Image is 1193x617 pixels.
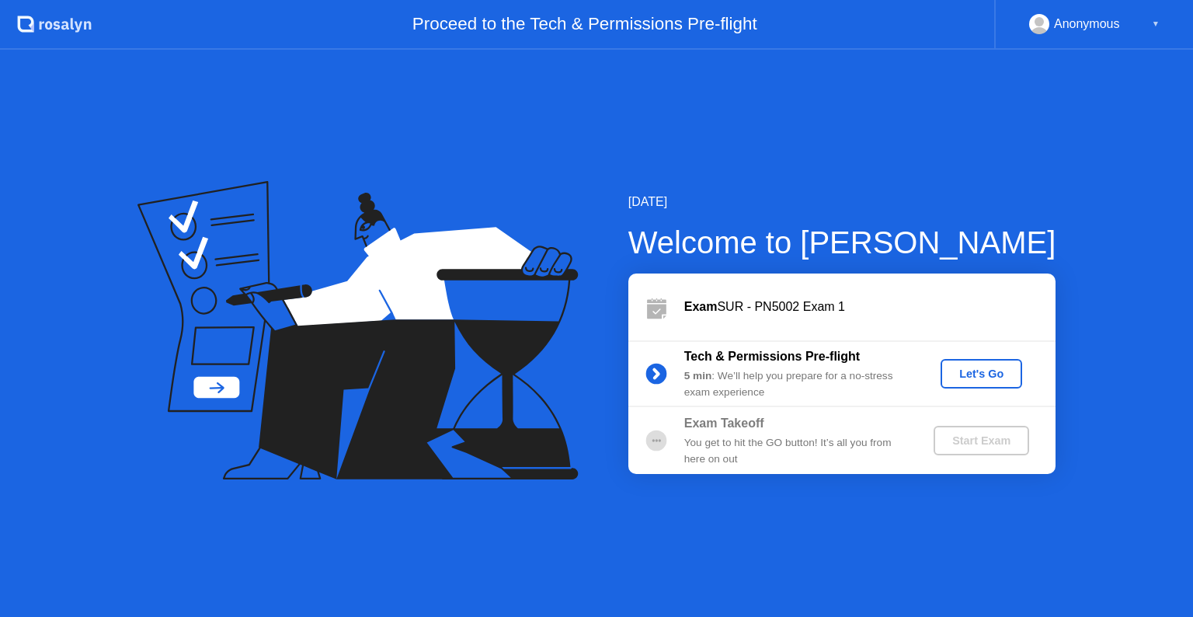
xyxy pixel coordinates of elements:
b: 5 min [684,370,712,382]
div: ▼ [1152,14,1160,34]
div: [DATE] [628,193,1056,211]
b: Exam Takeoff [684,417,764,430]
div: SUR - PN5002 Exam 1 [684,298,1056,316]
div: Start Exam [940,434,1023,447]
b: Exam [684,300,718,313]
div: Welcome to [PERSON_NAME] [628,219,1056,266]
div: Let's Go [947,368,1016,380]
div: You get to hit the GO button! It’s all you from here on out [684,435,908,467]
b: Tech & Permissions Pre-flight [684,350,860,363]
button: Let's Go [941,359,1022,389]
div: : We’ll help you prepare for a no-stress exam experience [684,368,908,400]
button: Start Exam [934,426,1029,455]
div: Anonymous [1054,14,1120,34]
